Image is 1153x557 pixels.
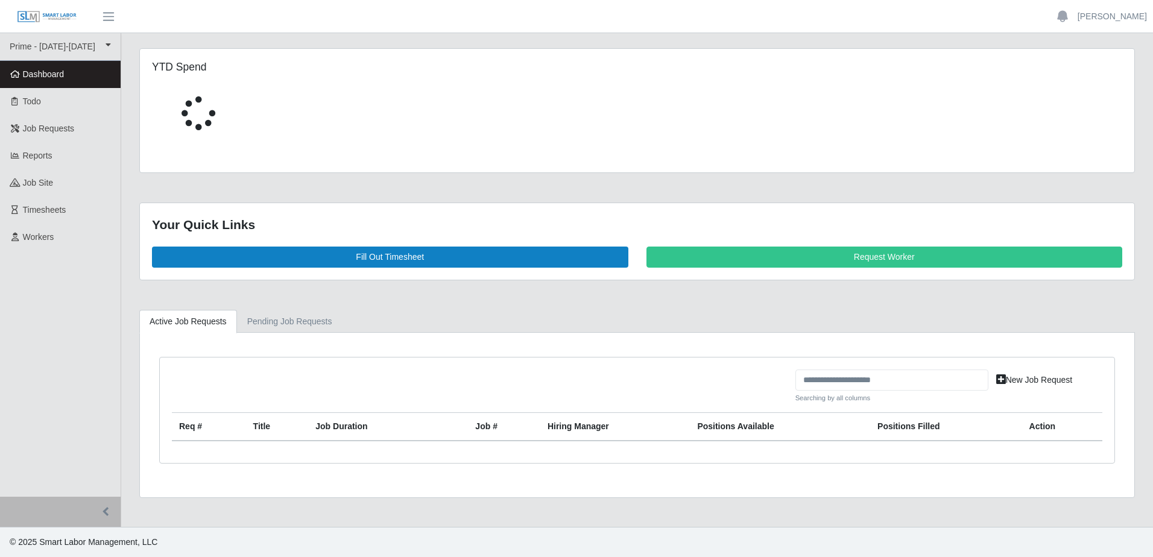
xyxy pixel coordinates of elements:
a: New Job Request [988,370,1081,391]
th: Req # [172,413,246,441]
a: Active Job Requests [139,310,237,333]
span: Todo [23,96,41,106]
th: Hiring Manager [540,413,690,441]
span: job site [23,178,54,187]
span: Timesheets [23,205,66,215]
span: Workers [23,232,54,242]
a: [PERSON_NAME] [1078,10,1147,23]
th: Positions Available [690,413,870,441]
a: Pending Job Requests [237,310,343,333]
th: Positions Filled [870,413,1022,441]
span: Job Requests [23,124,75,133]
span: Reports [23,151,52,160]
th: Job # [468,413,540,441]
small: Searching by all columns [795,393,988,403]
span: © 2025 Smart Labor Management, LLC [10,537,157,547]
a: Request Worker [646,247,1123,268]
span: Dashboard [23,69,65,79]
div: Your Quick Links [152,215,1122,234]
th: Title [246,413,309,441]
img: SLM Logo [17,10,77,24]
th: Job Duration [308,413,440,441]
a: Fill Out Timesheet [152,247,628,268]
h5: YTD Spend [152,61,463,74]
th: Action [1022,413,1102,441]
